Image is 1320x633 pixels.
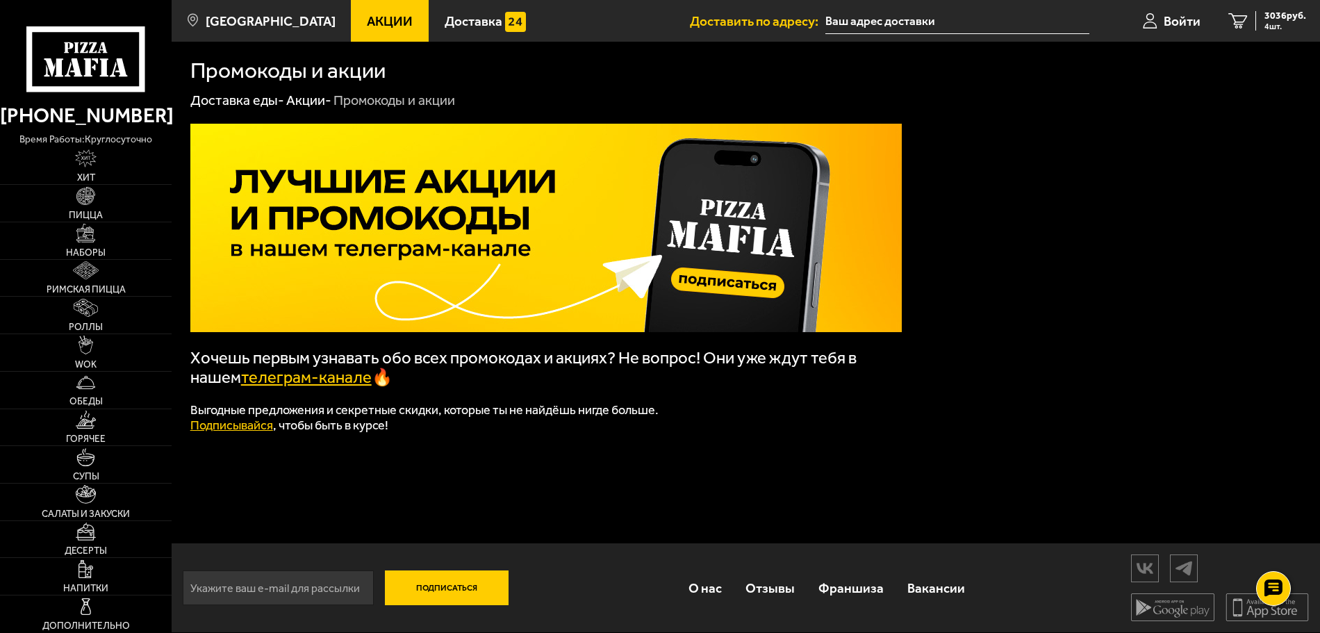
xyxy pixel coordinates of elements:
span: Хит [77,173,95,183]
a: Отзывы [734,566,807,611]
a: Вакансии [896,566,977,611]
span: Салаты и закуски [42,509,130,519]
span: [GEOGRAPHIC_DATA] [206,15,336,28]
h1: Промокоды и акции [190,60,386,82]
span: Напитки [63,584,108,593]
span: 4 шт. [1264,22,1306,31]
a: Франшиза [807,566,896,611]
span: Выгодные предложения и секретные скидки, которые ты не найдёшь нигде больше. [190,402,659,418]
span: Роллы [69,322,103,332]
span: Супы [73,472,99,482]
span: Дополнительно [42,621,130,631]
input: Ваш адрес доставки [825,8,1089,34]
span: Десерты [65,546,107,556]
a: Доставка еды- [190,92,284,108]
a: Акции- [286,92,331,108]
span: Доставка [445,15,502,28]
a: Подписывайся [190,418,273,433]
span: Акции [367,15,413,28]
img: 1024x1024 [190,124,902,332]
span: , чтобы быть в курсе! [190,418,388,433]
span: Доставить по адресу: [690,15,825,28]
span: Хочешь первым узнавать обо всех промокодах и акциях? Не вопрос! Они уже ждут тебя в нашем 🔥 [190,348,857,387]
span: Пицца [69,211,103,220]
input: Укажите ваш e-mail для рассылки [183,570,374,605]
span: 3036 руб. [1264,11,1306,21]
div: Промокоды и акции [333,92,455,110]
span: WOK [75,360,97,370]
img: vk [1132,556,1158,580]
button: Подписаться [385,570,509,605]
a: О нас [677,566,734,611]
a: телеграм-канале [241,368,372,387]
span: Римская пицца [47,285,126,295]
span: Обеды [69,397,103,406]
span: Горячее [66,434,106,444]
img: tg [1171,556,1197,580]
img: 15daf4d41897b9f0e9f617042186c801.svg [505,12,526,33]
span: Наборы [66,248,106,258]
span: Войти [1164,15,1201,28]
